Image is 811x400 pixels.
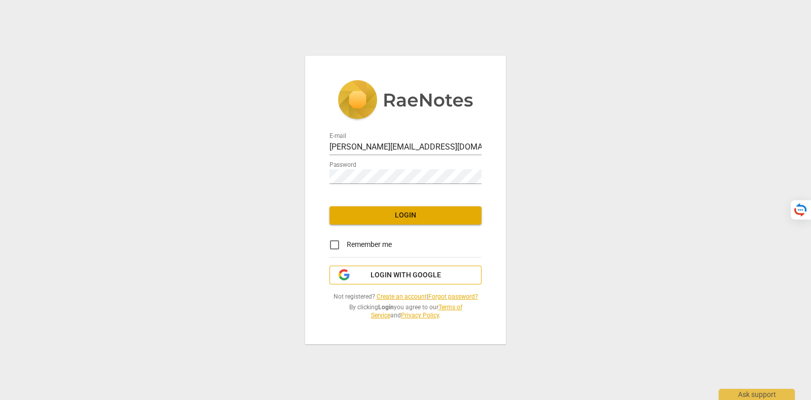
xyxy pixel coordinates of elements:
b: Login [378,304,394,311]
button: Login [329,206,482,225]
div: Ask support [719,389,795,400]
label: Password [329,162,356,168]
button: Login with Google [329,266,482,285]
span: Login [338,210,473,221]
label: E-mail [329,133,346,139]
a: Forgot password? [428,293,478,300]
span: By clicking you agree to our and . [329,303,482,320]
a: Terms of Service [371,304,462,319]
span: Not registered? | [329,293,482,301]
img: 5ac2273c67554f335776073100b6d88f.svg [338,80,473,122]
span: Remember me [347,239,392,250]
a: Create an account [377,293,427,300]
span: Login with Google [371,270,441,280]
a: Privacy Policy [401,312,439,319]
